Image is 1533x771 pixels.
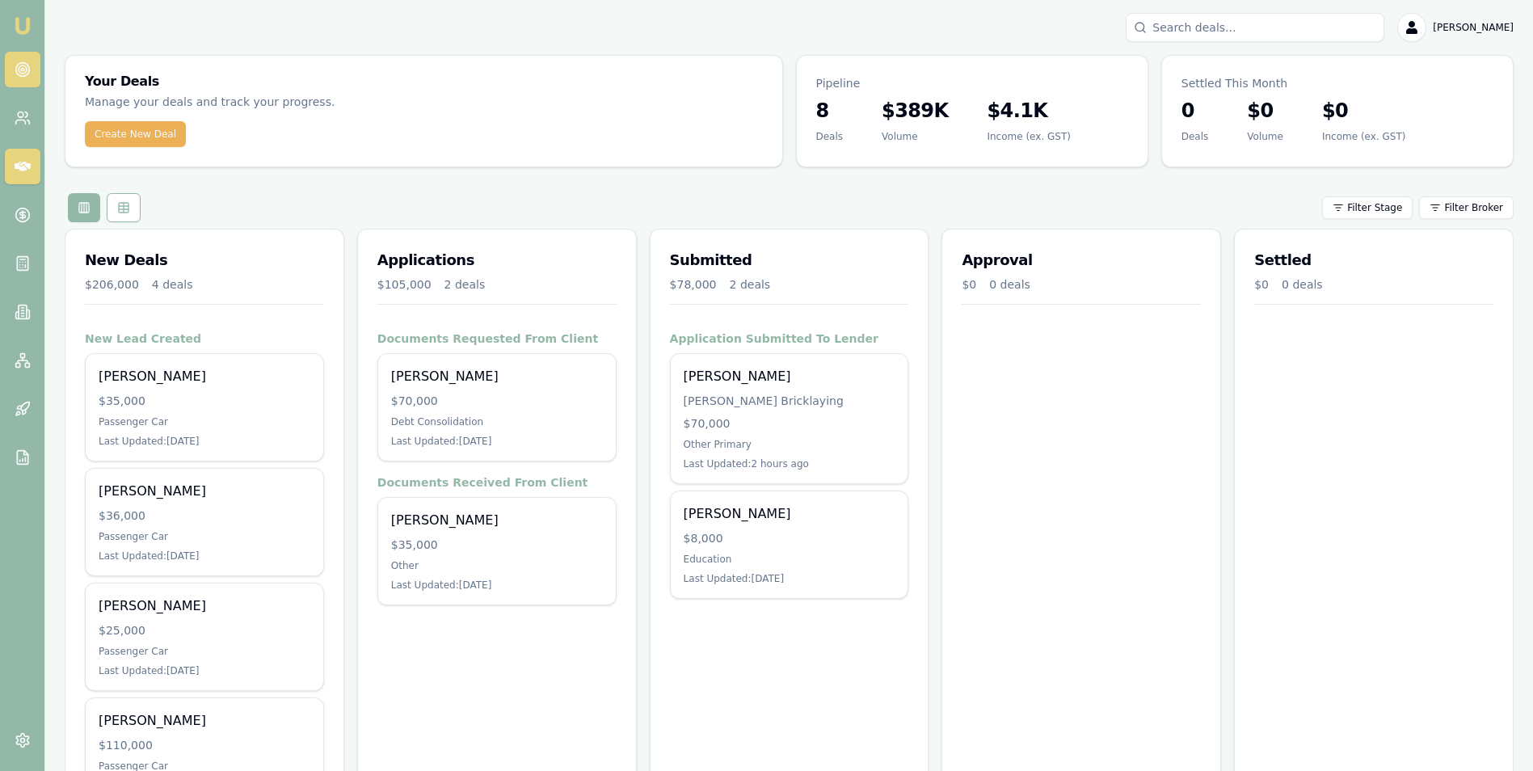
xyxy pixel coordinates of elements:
div: Volume [882,130,948,143]
span: [PERSON_NAME] [1433,21,1514,34]
p: Pipeline [816,75,1128,91]
div: Income (ex. GST) [987,130,1070,143]
div: Passenger Car [99,530,310,543]
h3: Approval [962,249,1201,272]
div: $206,000 [85,276,139,293]
h3: $0 [1247,98,1283,124]
div: [PERSON_NAME] [99,711,310,731]
div: [PERSON_NAME] [684,504,895,524]
div: $110,000 [99,737,310,753]
div: $0 [962,276,976,293]
div: $35,000 [391,537,603,553]
div: Deals [816,130,844,143]
h3: Submitted [670,249,909,272]
div: 0 deals [1282,276,1323,293]
div: $8,000 [684,530,895,546]
div: [PERSON_NAME] Bricklaying [684,393,895,409]
div: Last Updated: [DATE] [99,435,310,448]
div: 2 deals [444,276,486,293]
h3: Your Deals [85,75,763,88]
h3: $0 [1322,98,1405,124]
div: $105,000 [377,276,432,293]
span: Filter Broker [1444,201,1503,214]
div: $70,000 [684,415,895,432]
button: Create New Deal [85,121,186,147]
div: Deals [1181,130,1209,143]
div: Last Updated: [DATE] [391,435,603,448]
h3: $389K [882,98,948,124]
span: Filter Stage [1347,201,1402,214]
div: $78,000 [670,276,717,293]
div: Last Updated: [DATE] [684,572,895,585]
h3: 8 [816,98,844,124]
h3: Applications [377,249,617,272]
div: 4 deals [152,276,193,293]
div: [PERSON_NAME] [99,596,310,616]
p: Settled This Month [1181,75,1493,91]
h3: New Deals [85,249,324,272]
div: Last Updated: [DATE] [99,664,310,677]
div: Last Updated: 2 hours ago [684,457,895,470]
h3: 0 [1181,98,1209,124]
div: $70,000 [391,393,603,409]
h4: Application Submitted To Lender [670,331,909,347]
div: Passenger Car [99,645,310,658]
input: Search deals [1126,13,1384,42]
div: [PERSON_NAME] [391,367,603,386]
img: emu-icon-u.png [13,16,32,36]
div: Last Updated: [DATE] [391,579,603,592]
div: Last Updated: [DATE] [99,550,310,562]
div: 2 deals [730,276,771,293]
div: Passenger Car [99,415,310,428]
div: $36,000 [99,508,310,524]
div: Income (ex. GST) [1322,130,1405,143]
div: Other Primary [684,438,895,451]
button: Filter Broker [1419,196,1514,219]
div: [PERSON_NAME] [684,367,895,386]
div: $25,000 [99,622,310,638]
div: Debt Consolidation [391,415,603,428]
div: [PERSON_NAME] [391,511,603,530]
div: Volume [1247,130,1283,143]
div: Other [391,559,603,572]
div: $0 [1254,276,1269,293]
h3: $4.1K [987,98,1070,124]
h3: Settled [1254,249,1493,272]
button: Filter Stage [1322,196,1413,219]
h4: New Lead Created [85,331,324,347]
div: [PERSON_NAME] [99,367,310,386]
div: Education [684,553,895,566]
div: 0 deals [989,276,1030,293]
div: $35,000 [99,393,310,409]
h4: Documents Received From Client [377,474,617,491]
p: Manage your deals and track your progress. [85,93,499,112]
div: [PERSON_NAME] [99,482,310,501]
h4: Documents Requested From Client [377,331,617,347]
